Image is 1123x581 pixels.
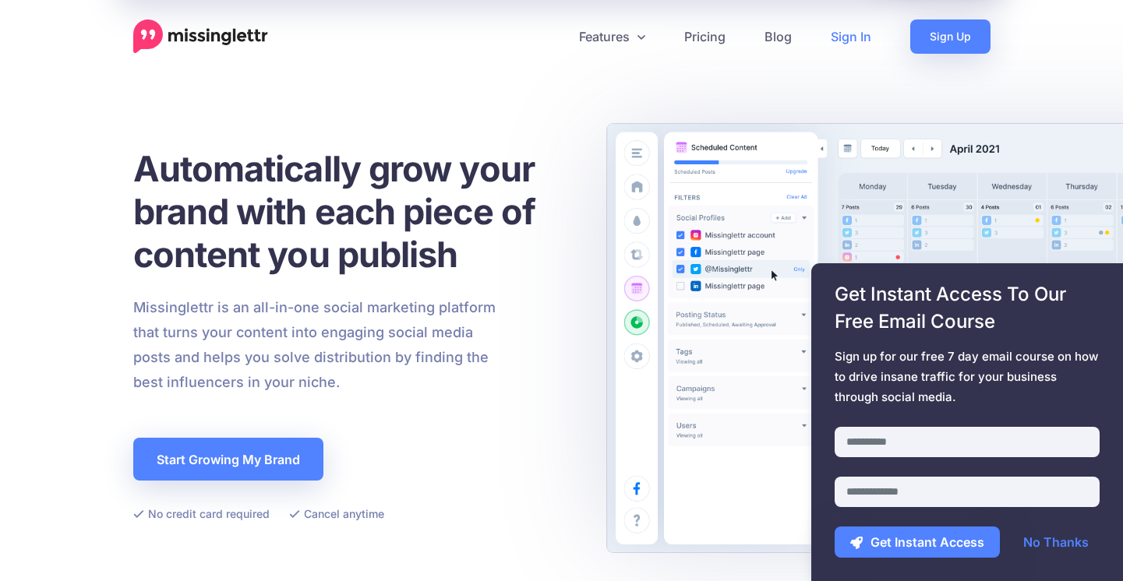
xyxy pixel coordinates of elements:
span: Get Instant Access To Our Free Email Course [835,280,1100,335]
button: Get Instant Access [835,526,1000,558]
a: Sign Up [910,19,991,54]
a: Blog [745,19,811,54]
span: Sign up for our free 7 day email course on how to drive insane traffic for your business through ... [835,347,1100,407]
h1: Automatically grow your brand with each piece of content you publish [133,147,574,276]
a: Sign In [811,19,891,54]
a: No Thanks [1008,526,1104,558]
a: Pricing [665,19,745,54]
a: Home [133,19,268,54]
p: Missinglettr is an all-in-one social marketing platform that turns your content into engaging soc... [133,295,496,395]
li: Cancel anytime [289,504,384,523]
a: Features [560,19,665,54]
